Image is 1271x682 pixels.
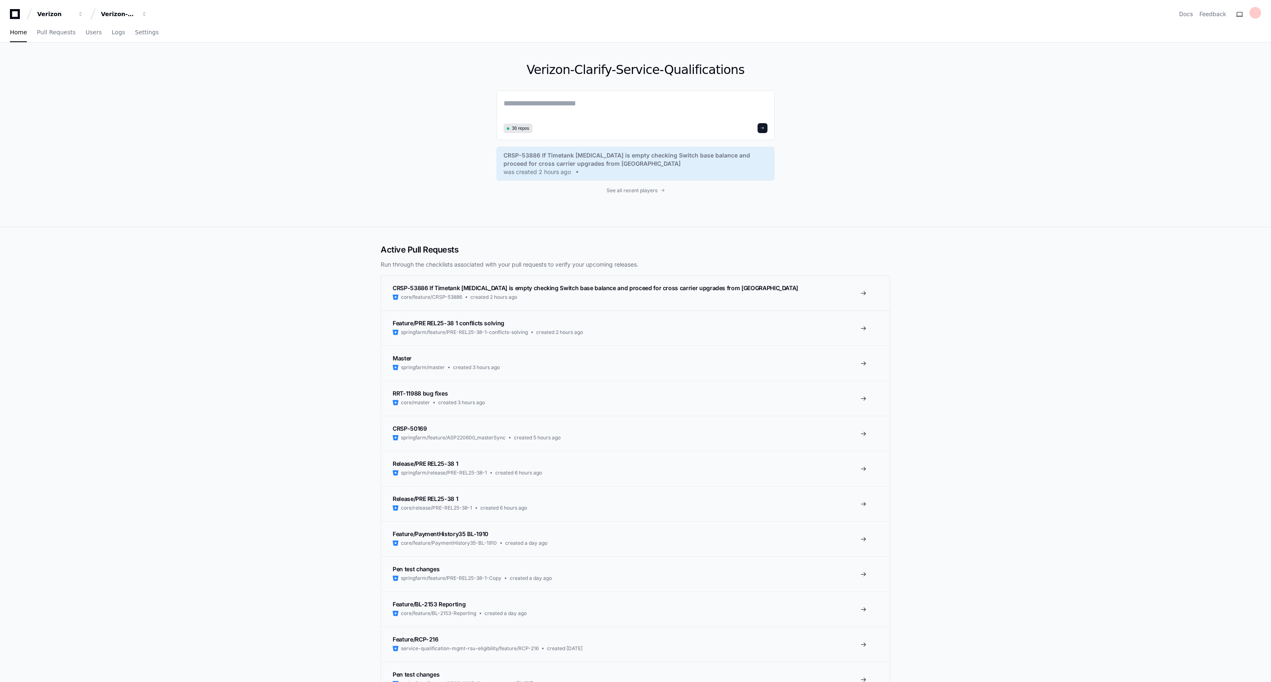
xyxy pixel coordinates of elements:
[381,486,890,521] a: Release/PRE REL25-38 1core/release/PRE-REL25-38-1created 6 hours ago
[504,151,767,176] a: CRSP-53886 If Timetank [MEDICAL_DATA] is empty checking Switch base balance and proceed for cross...
[514,434,561,441] span: created 5 hours ago
[510,575,552,582] span: created a day ago
[401,434,506,441] span: springfarm/feature/ASP220600_masterSync
[504,168,571,176] span: was created 2 hours ago
[393,460,458,467] span: Release/PRE REL25-38 1
[37,23,75,42] a: Pull Requests
[401,645,539,652] span: service-qualification-mgmt-rsu-eligibility/feature/RCP-216
[393,425,427,432] span: CRSP-50169
[393,284,798,291] span: CRSP-53886 If Timetank [MEDICAL_DATA] is empty checking Switch base balance and proceed for cross...
[393,495,458,502] span: Release/PRE REL25-38 1
[393,530,488,537] span: Feature/PaymentHistory35 BL-1910
[393,636,439,643] span: Feature/RCP-216
[393,671,439,678] span: Pen test changes
[381,346,890,381] a: Masterspringfarm/mastercreated 3 hours ago
[607,187,657,194] span: See all recent players
[112,30,125,35] span: Logs
[381,451,890,486] a: Release/PRE REL25-38 1springfarm/release/PRE-REL25-38-1created 6 hours ago
[495,470,542,476] span: created 6 hours ago
[37,10,73,18] div: Verizon
[401,364,445,371] span: springfarm/master
[393,390,448,397] span: RRT-11988 bug fixes
[112,23,125,42] a: Logs
[393,320,504,327] span: Feature/PRE REL25-38 1 conflicts solving
[512,125,529,131] span: 30 repos
[34,7,87,21] button: Verizon
[401,505,472,511] span: core/release/PRE-REL25-38-1
[401,610,476,617] span: core/feature/BL-2153-Reporting
[101,10,137,18] div: Verizon-Clarify-Service-Qualifications
[470,294,517,300] span: created 2 hours ago
[381,521,890,556] a: Feature/PaymentHistory35 BL-1910core/feature/PaymentHistory35-BL-1910created a day ago
[496,62,775,77] h1: Verizon-Clarify-Service-Qualifications
[1199,10,1226,18] button: Feedback
[135,30,158,35] span: Settings
[401,294,462,300] span: core/feature/CRSP-53886
[381,416,890,451] a: CRSP-50169springfarm/feature/ASP220600_masterSynccreated 5 hours ago
[401,399,430,406] span: core/master
[10,23,27,42] a: Home
[393,355,412,362] span: Master
[401,540,497,546] span: core/feature/PaymentHistory35-BL-1910
[401,575,501,582] span: springfarm/feature/PRE-REL25-38-1-Copy
[1179,10,1193,18] a: Docs
[86,23,102,42] a: Users
[438,399,485,406] span: created 3 hours ago
[401,329,528,336] span: springfarm/feature/PRE-REL25-38-1-conflicts-solving
[381,310,890,346] a: Feature/PRE REL25-38 1 conflicts solvingspringfarm/feature/PRE-REL25-38-1-conflicts-solvingcreate...
[381,260,890,269] p: Run through the checklists associated with your pull requests to verify your upcoming releases.
[496,187,775,194] a: See all recent players
[37,30,75,35] span: Pull Requests
[98,7,151,21] button: Verizon-Clarify-Service-Qualifications
[381,381,890,416] a: RRT-11988 bug fixescore/mastercreated 3 hours ago
[547,645,583,652] span: created [DATE]
[135,23,158,42] a: Settings
[393,601,465,608] span: Feature/BL-2153 Reporting
[480,505,527,511] span: created 6 hours ago
[381,556,890,591] a: Pen test changesspringfarm/feature/PRE-REL25-38-1-Copycreated a day ago
[381,591,890,627] a: Feature/BL-2153 Reportingcore/feature/BL-2153-Reportingcreated a day ago
[484,610,527,617] span: created a day ago
[381,276,890,310] a: CRSP-53886 If Timetank [MEDICAL_DATA] is empty checking Switch base balance and proceed for cross...
[505,540,547,546] span: created a day ago
[453,364,500,371] span: created 3 hours ago
[401,470,487,476] span: springfarm/release/PRE-REL25-38-1
[381,627,890,662] a: Feature/RCP-216service-qualification-mgmt-rsu-eligibility/feature/RCP-216created [DATE]
[504,151,767,168] span: CRSP-53886 If Timetank [MEDICAL_DATA] is empty checking Switch base balance and proceed for cross...
[381,244,890,255] h2: Active Pull Requests
[10,30,27,35] span: Home
[536,329,583,336] span: created 2 hours ago
[393,565,439,572] span: Pen test changes
[86,30,102,35] span: Users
